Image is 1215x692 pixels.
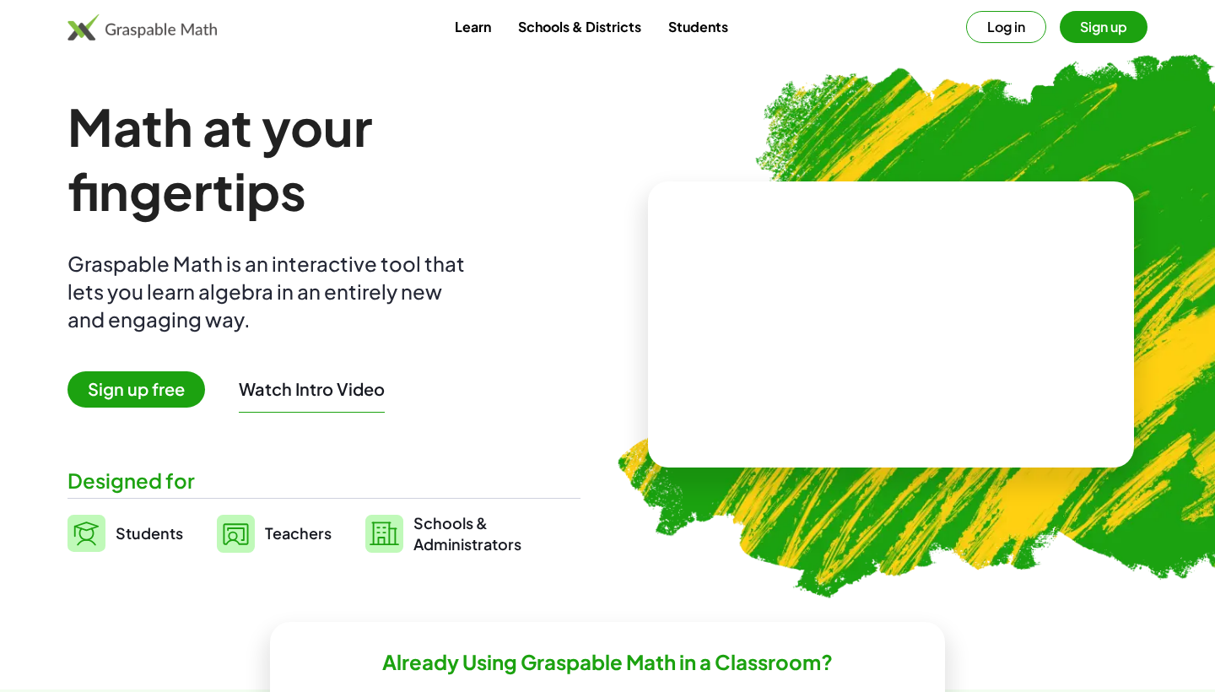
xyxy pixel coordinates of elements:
[67,515,105,552] img: svg%3e
[382,649,833,675] h2: Already Using Graspable Math in a Classroom?
[1060,11,1147,43] button: Sign up
[655,11,742,42] a: Students
[966,11,1046,43] button: Log in
[67,95,580,223] h1: Math at your fingertips
[67,250,472,333] div: Graspable Math is an interactive tool that lets you learn algebra in an entirely new and engaging...
[413,512,521,554] span: Schools & Administrators
[217,512,332,554] a: Teachers
[67,467,580,495] div: Designed for
[441,11,505,42] a: Learn
[116,523,183,543] span: Students
[67,371,205,408] span: Sign up free
[365,515,403,553] img: svg%3e
[505,11,655,42] a: Schools & Districts
[239,378,385,400] button: Watch Intro Video
[67,512,183,554] a: Students
[764,262,1018,388] video: What is this? This is dynamic math notation. Dynamic math notation plays a central role in how Gr...
[217,515,255,553] img: svg%3e
[365,512,521,554] a: Schools &Administrators
[265,523,332,543] span: Teachers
